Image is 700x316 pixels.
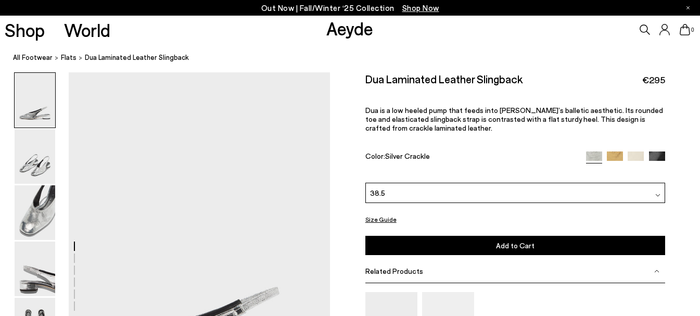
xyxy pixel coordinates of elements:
[402,3,439,12] span: Navigate to /collections/new-in
[690,27,695,33] span: 0
[642,73,665,86] span: €295
[385,151,430,160] span: Silver Crackle
[13,52,53,63] a: All Footwear
[61,53,77,61] span: flats
[365,151,577,163] div: Color:
[365,267,423,275] span: Related Products
[13,44,700,72] nav: breadcrumb
[365,106,665,132] p: Dua is a low heeled pump that feeds into [PERSON_NAME]’s balletic aesthetic. Its rounded toe and ...
[326,17,373,39] a: Aeyde
[655,193,660,198] img: svg%3E
[365,72,523,85] h2: Dua Laminated Leather Slingback
[15,242,55,296] img: Dua Laminated Leather Slingback - Image 4
[365,213,397,226] button: Size Guide
[261,2,439,15] p: Out Now | Fall/Winter ‘25 Collection
[680,24,690,35] a: 0
[365,236,665,255] button: Add to Cart
[64,21,110,39] a: World
[370,187,385,198] span: 38.5
[15,185,55,240] img: Dua Laminated Leather Slingback - Image 3
[15,129,55,184] img: Dua Laminated Leather Slingback - Image 2
[5,21,45,39] a: Shop
[85,52,189,63] span: Dua Laminated Leather Slingback
[61,52,77,63] a: flats
[654,269,659,274] img: svg%3E
[496,241,534,250] span: Add to Cart
[15,73,55,128] img: Dua Laminated Leather Slingback - Image 1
